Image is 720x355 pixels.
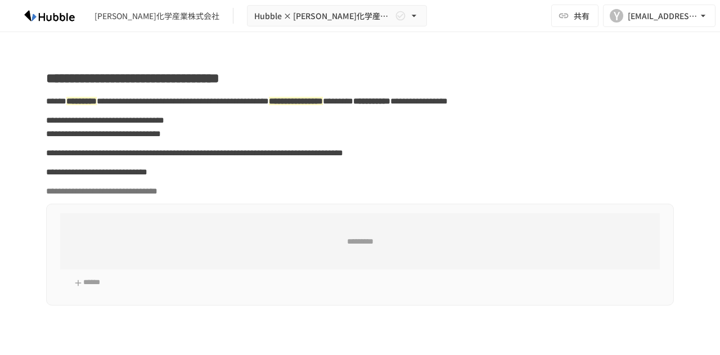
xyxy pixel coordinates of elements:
[610,9,623,23] div: Y
[574,10,589,22] span: 共有
[94,10,219,22] div: [PERSON_NAME]化学産業株式会社
[628,9,697,23] div: [EMAIL_ADDRESS][PERSON_NAME][DOMAIN_NAME]
[13,7,85,25] img: HzDRNkGCf7KYO4GfwKnzITak6oVsp5RHeZBEM1dQFiQ
[254,9,393,23] span: Hubble × [PERSON_NAME]化学産業株式会社 オンボーディングプロジェクト
[603,5,715,27] button: Y[EMAIL_ADDRESS][PERSON_NAME][DOMAIN_NAME]
[551,5,598,27] button: 共有
[247,5,427,27] button: Hubble × [PERSON_NAME]化学産業株式会社 オンボーディングプロジェクト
